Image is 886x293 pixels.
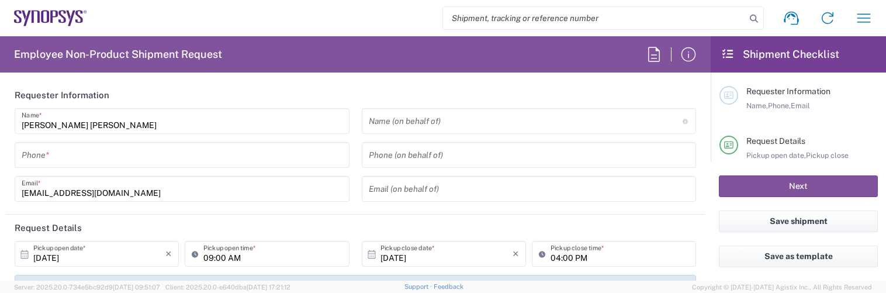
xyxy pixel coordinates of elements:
[791,101,810,110] span: Email
[721,47,839,61] h2: Shipment Checklist
[746,151,806,160] span: Pickup open date,
[746,136,805,146] span: Request Details
[692,282,872,292] span: Copyright © [DATE]-[DATE] Agistix Inc., All Rights Reserved
[746,101,768,110] span: Name,
[113,284,160,291] span: [DATE] 09:51:07
[719,211,878,232] button: Save shipment
[719,246,878,267] button: Save as template
[14,284,160,291] span: Server: 2025.20.0-734e5bc92d9
[768,101,791,110] span: Phone,
[15,222,82,234] h2: Request Details
[763,161,823,170] span: Pickup open time,
[746,87,830,96] span: Requester Information
[513,244,519,263] i: ×
[165,284,290,291] span: Client: 2025.20.0-e640dba
[443,7,746,29] input: Shipment, tracking or reference number
[14,47,222,61] h2: Employee Non-Product Shipment Request
[719,175,878,197] button: Next
[15,89,109,101] h2: Requester Information
[404,283,434,290] a: Support
[434,283,463,290] a: Feedback
[165,244,172,263] i: ×
[247,284,290,291] span: [DATE] 17:21:12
